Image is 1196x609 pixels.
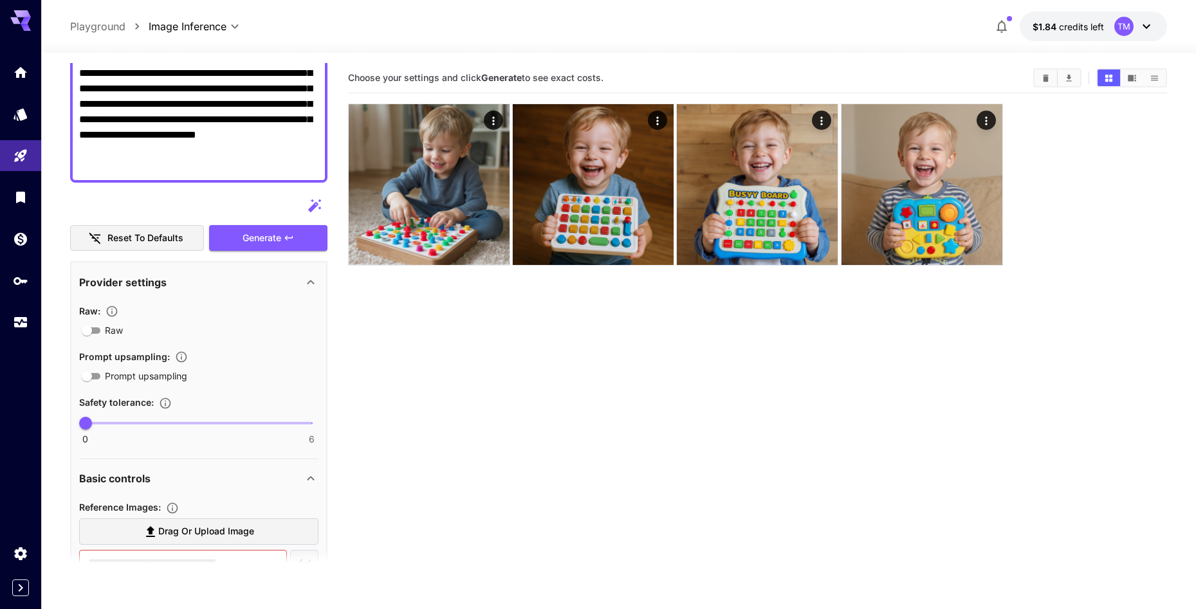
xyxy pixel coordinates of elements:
button: Download All [1058,69,1080,86]
div: Library [13,189,28,205]
button: Expand sidebar [12,579,29,596]
div: Actions [977,111,996,130]
button: $1.8362TM [1020,12,1167,41]
button: Generate [209,225,327,251]
div: $1.8362 [1033,20,1104,33]
div: Provider settings [79,267,318,298]
div: API Keys [13,273,28,289]
button: Controls the level of post-processing applied to generated images. [100,305,124,318]
div: Basic controls [79,463,318,494]
button: Clear All [1035,69,1057,86]
div: Show media in grid viewShow media in video viewShow media in list view [1096,68,1167,87]
div: Actions [813,111,832,130]
div: Settings [13,545,28,561]
div: TM [1114,17,1134,36]
p: Provider settings [79,275,167,290]
div: Actions [648,111,667,130]
span: Safety tolerance : [79,397,154,408]
a: Playground [70,19,125,34]
img: Z [842,104,1002,265]
div: Clear AllDownload All [1033,68,1081,87]
span: Raw : [79,305,100,316]
span: 6 [309,433,315,446]
img: 2Q== [513,104,674,265]
span: 0 [82,433,88,446]
button: Show media in list view [1143,69,1166,86]
span: Prompt upsampling : [79,351,170,362]
button: Show media in grid view [1098,69,1120,86]
span: Drag or upload image [158,523,254,540]
div: Playground [13,145,28,161]
button: Upload a reference image to guide the result. This is needed for Image-to-Image or Inpainting. Su... [161,502,184,514]
span: Reference Images : [79,502,161,513]
span: credits left [1059,21,1104,32]
button: Enables automatic enhancement and expansion of the input prompt to improve generation quality and... [170,350,193,363]
div: Home [13,64,28,80]
span: Prompt upsampling [105,369,187,383]
div: Usage [13,314,28,331]
nav: breadcrumb [70,19,149,34]
span: Generate [243,230,281,246]
span: $1.84 [1033,21,1059,32]
img: 2Q== [677,104,838,265]
button: Show media in video view [1121,69,1143,86]
button: Reset to defaults [70,225,204,251]
div: Actions [484,111,503,130]
span: Choose your settings and click to see exact costs. [348,72,603,83]
b: Generate [481,72,522,83]
span: Image Inference [149,19,226,34]
label: Drag or upload image [79,518,318,545]
img: 2Q== [349,104,510,265]
p: Basic controls [79,471,151,486]
div: Wallet [13,231,28,247]
span: Raw [105,323,123,337]
div: Models [13,106,28,122]
button: Controls the tolerance level for input and output content moderation. Lower values apply stricter... [154,397,177,410]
